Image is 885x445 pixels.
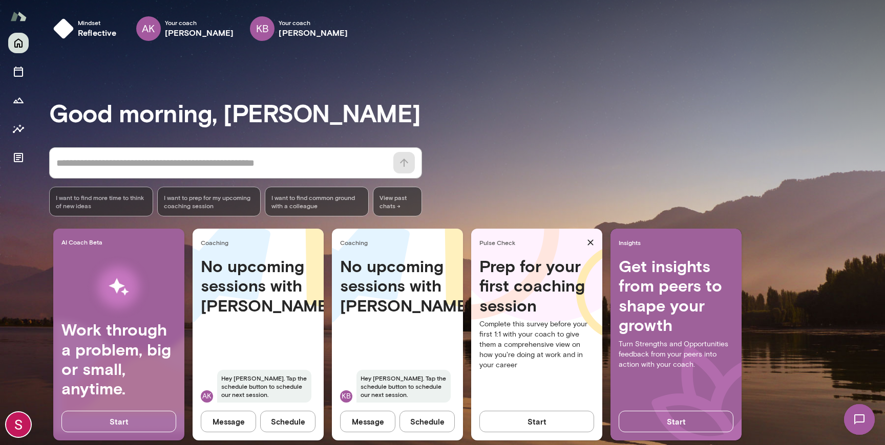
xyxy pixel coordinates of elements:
[201,256,315,315] h4: No upcoming sessions with [PERSON_NAME]
[49,187,153,216] div: I want to find more time to think of new ideas
[8,119,29,139] button: Insights
[8,90,29,110] button: Growth Plan
[61,411,176,432] button: Start
[619,238,737,247] span: Insights
[619,256,733,335] h4: Get insights from peers to shape your growth
[479,256,594,315] h4: Prep for your first coaching session
[201,390,213,403] div: AK
[217,370,311,403] span: Hey [PERSON_NAME]. Tap the schedule button to schedule our next session.
[136,16,161,41] div: AK
[165,27,234,39] h6: [PERSON_NAME]
[243,12,355,45] div: KBYour coach[PERSON_NAME]
[619,411,733,432] button: Start
[201,411,256,432] button: Message
[61,238,180,246] span: AI Coach Beta
[479,238,583,247] span: Pulse Check
[201,238,320,247] span: Coaching
[8,61,29,82] button: Sessions
[49,98,885,127] h3: Good morning, [PERSON_NAME]
[78,27,117,39] h6: reflective
[164,193,255,210] span: I want to prep for my upcoming coaching session
[53,18,74,39] img: mindset
[78,18,117,27] span: Mindset
[56,193,146,210] span: I want to find more time to think of new ideas
[8,33,29,53] button: Home
[340,411,395,432] button: Message
[265,187,369,216] div: I want to find common ground with a colleague
[49,12,125,45] button: Mindsetreflective
[279,18,348,27] span: Your coach
[250,16,275,41] div: KB
[279,27,348,39] h6: [PERSON_NAME]
[165,18,234,27] span: Your coach
[340,238,459,247] span: Coaching
[356,370,451,403] span: Hey [PERSON_NAME]. Tap the schedule button to schedule our next session.
[8,147,29,168] button: Documents
[373,187,422,216] span: View past chats ->
[129,12,241,45] div: AKYour coach[PERSON_NAME]
[340,256,455,315] h4: No upcoming sessions with [PERSON_NAME]
[10,7,27,26] img: Mento
[340,390,352,403] div: KB
[61,320,176,398] h4: Work through a problem, big or small, anytime.
[619,339,733,370] p: Turn Strengths and Opportunities feedback from your peers into action with your coach.
[271,193,362,210] span: I want to find common ground with a colleague
[73,255,164,320] img: AI Workflows
[479,411,594,432] button: Start
[260,411,315,432] button: Schedule
[479,319,594,370] p: Complete this survey before your first 1:1 with your coach to give them a comprehensive view on h...
[157,187,261,216] div: I want to prep for my upcoming coaching session
[399,411,455,432] button: Schedule
[6,412,31,437] img: Stephanie Celeste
